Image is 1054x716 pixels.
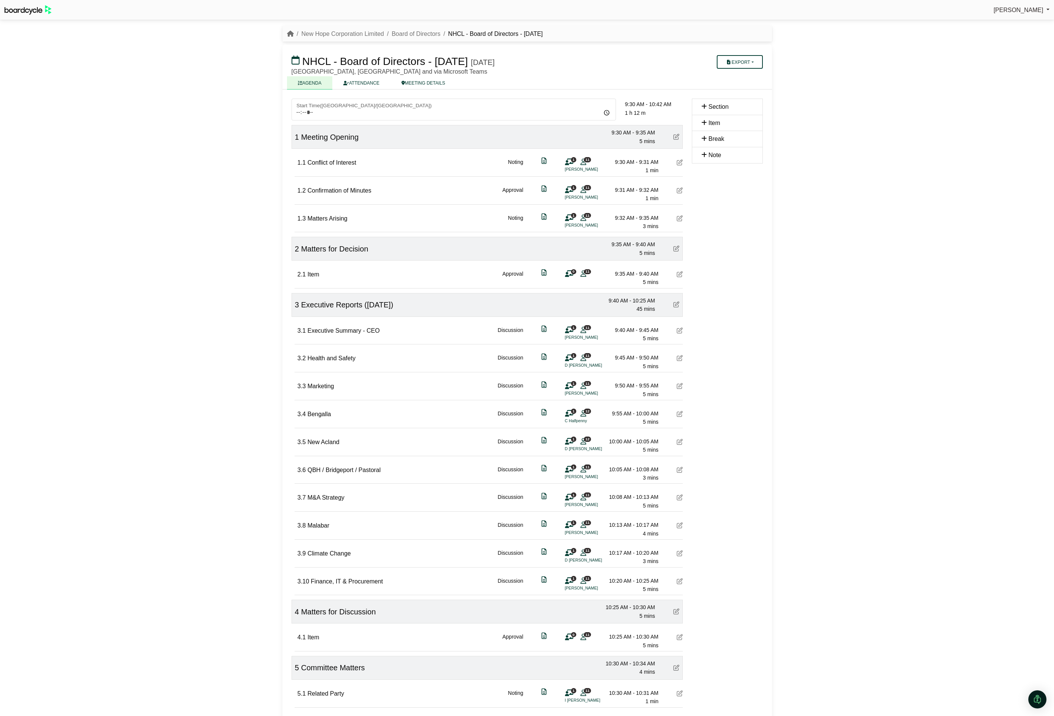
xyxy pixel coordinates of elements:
div: 10:17 AM - 10:20 AM [606,549,659,557]
span: 5 mins [643,642,658,648]
span: 5 mins [643,279,658,285]
span: Committee Matters [301,664,365,672]
li: [PERSON_NAME] [565,585,622,591]
div: 9:32 AM - 9:35 AM [606,214,659,222]
span: Bengalla [307,411,331,417]
span: 5 mins [643,419,658,425]
span: 11 [584,269,591,274]
span: Related Party [307,690,344,697]
div: Noting [508,689,523,706]
span: 1 [571,520,576,525]
span: Malabar [307,522,329,529]
span: 1 [571,688,576,693]
span: 5 mins [639,250,655,256]
div: [DATE] [471,58,495,67]
span: 11 [584,353,591,358]
span: 11 [584,632,591,637]
span: 11 [584,185,591,190]
li: [PERSON_NAME] [565,194,622,201]
div: Discussion [498,521,523,538]
span: 3.9 [298,550,306,557]
span: 3 [295,301,299,309]
li: [PERSON_NAME] [565,222,622,228]
a: ATTENDANCE [332,76,390,89]
li: D [PERSON_NAME] [565,557,622,563]
span: 5 mins [643,391,658,397]
div: Approval [502,270,523,287]
li: [PERSON_NAME] [565,529,622,536]
span: 3 mins [643,475,658,481]
div: 10:20 AM - 10:25 AM [606,577,659,585]
span: 1 min [645,195,658,201]
span: 11 [584,492,591,497]
span: 11 [584,157,591,162]
span: Matters Arising [307,215,347,222]
a: AGENDA [287,76,333,89]
div: Noting [508,214,523,231]
div: 10:30 AM - 10:31 AM [606,689,659,697]
span: Finance, IT & Procurement [311,578,383,585]
span: 3 mins [643,558,658,564]
div: 10:25 AM - 10:30 AM [606,633,659,641]
span: 0 [571,269,576,274]
div: Approval [502,186,523,203]
div: 9:55 AM - 10:00 AM [606,409,659,418]
span: 1 [295,133,299,141]
div: 9:30 AM - 10:42 AM [625,100,683,108]
span: 5 mins [643,503,658,509]
span: 5 mins [643,335,658,341]
span: 1 [571,381,576,386]
li: D [PERSON_NAME] [565,362,622,369]
span: 2.1 [298,271,306,278]
span: Note [708,152,721,158]
span: M&A Strategy [307,494,344,501]
span: 5 mins [639,613,655,619]
span: 11 [584,548,591,553]
span: 1 [571,157,576,162]
div: 9:30 AM - 9:35 AM [602,128,655,137]
span: 4 [295,608,299,616]
li: [PERSON_NAME] [565,390,622,397]
span: 1 [571,213,576,218]
span: 1 h 12 m [625,110,645,116]
span: 3 mins [643,223,658,229]
div: Discussion [498,549,523,566]
img: BoardcycleBlackGreen-aaafeed430059cb809a45853b8cf6d952af9d84e6e89e1f1685b34bfd5cb7d64.svg [5,5,51,15]
span: 3.4 [298,411,306,417]
nav: breadcrumb [287,29,543,39]
div: 10:05 AM - 10:08 AM [606,465,659,474]
div: 9:30 AM - 9:31 AM [606,158,659,166]
a: MEETING DETAILS [390,76,456,89]
span: 1 min [645,698,658,704]
button: Export [717,55,762,69]
span: Executive Reports ([DATE]) [301,301,393,309]
span: 5 mins [643,447,658,453]
span: 11 [584,325,591,330]
span: QBH / Bridgeport / Pastoral [307,467,381,473]
div: 9:31 AM - 9:32 AM [606,186,659,194]
span: 5 mins [643,363,658,369]
li: D [PERSON_NAME] [565,446,622,452]
span: Climate Change [307,550,351,557]
span: 11 [584,520,591,525]
span: 45 mins [636,306,655,312]
li: [PERSON_NAME] [565,502,622,508]
span: 11 [584,213,591,218]
div: 10:08 AM - 10:13 AM [606,493,659,501]
div: 9:35 AM - 9:40 AM [606,270,659,278]
span: Item [307,634,319,640]
span: 3.1 [298,327,306,334]
span: 1 [571,576,576,581]
span: 4 mins [643,531,658,537]
span: Meeting Opening [301,133,358,141]
span: 3.6 [298,467,306,473]
span: 11 [584,464,591,469]
span: 11 [584,576,591,581]
span: 1 [571,185,576,190]
span: 3.2 [298,355,306,361]
span: 1 [571,353,576,358]
span: 1 [571,492,576,497]
span: 1.1 [298,159,306,166]
div: Discussion [498,326,523,343]
span: 1.2 [298,187,306,194]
